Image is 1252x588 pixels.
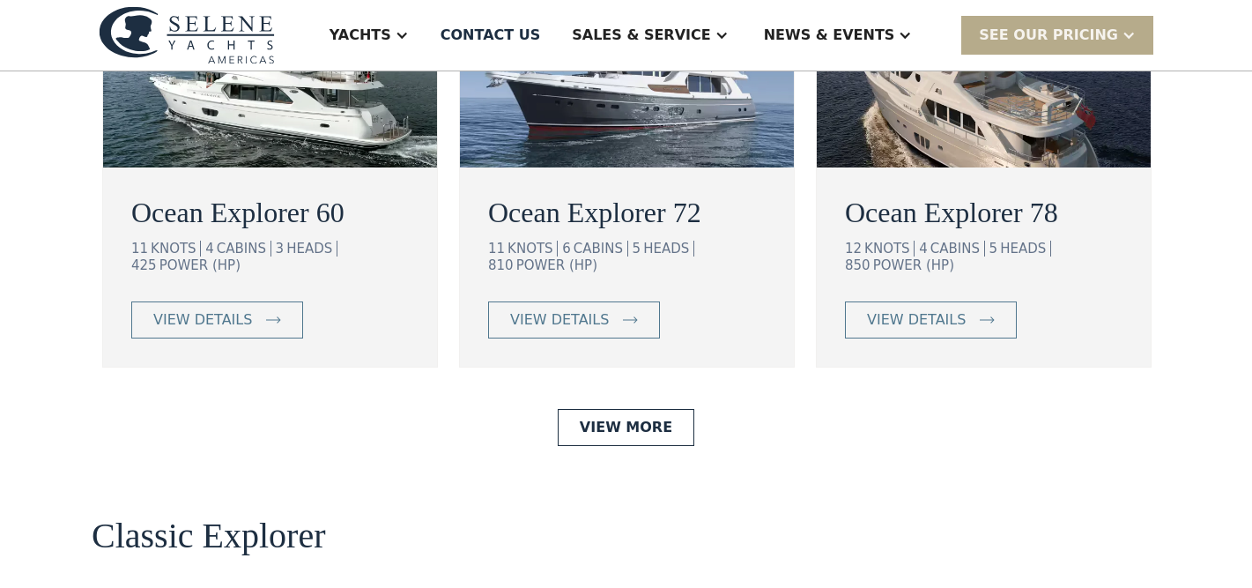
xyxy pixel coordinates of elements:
div: SEE Our Pricing [979,25,1118,46]
img: icon [266,316,281,324]
div: 4 [205,241,214,257]
img: icon [623,316,638,324]
div: POWER (HP) [516,257,597,273]
div: HEADS [643,241,694,257]
div: KNOTS [507,241,558,257]
div: 12 [845,241,862,257]
div: HEADS [286,241,337,257]
div: 3 [276,241,285,257]
div: POWER (HP) [159,257,241,273]
div: 6 [562,241,571,257]
a: view details [131,301,303,339]
div: News & EVENTS [764,25,895,46]
div: 5 [989,241,998,257]
div: 810 [488,257,514,273]
div: 11 [131,241,148,257]
div: CABINS [217,241,271,257]
div: SEE Our Pricing [961,16,1153,54]
div: HEADS [1000,241,1051,257]
div: POWER (HP) [873,257,954,273]
div: Sales & Service [572,25,710,46]
div: 425 [131,257,157,273]
a: Ocean Explorer 72 [488,191,766,234]
div: CABINS [930,241,985,257]
div: view details [153,309,252,331]
div: 11 [488,241,505,257]
div: 4 [919,241,928,257]
div: 5 [633,241,641,257]
a: Ocean Explorer 60 [131,191,409,234]
div: view details [510,309,609,331]
a: Ocean Explorer 78 [845,191,1122,234]
div: Yachts [330,25,391,46]
div: CABINS [574,241,628,257]
div: KNOTS [151,241,201,257]
div: KNOTS [864,241,915,257]
a: View More [558,409,694,446]
a: view details [845,301,1017,339]
h2: Classic Explorer [92,517,326,555]
a: view details [488,301,660,339]
img: logo [99,6,275,63]
div: 850 [845,257,870,273]
img: icon [980,316,995,324]
div: Contact US [441,25,541,46]
div: view details [867,309,966,331]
